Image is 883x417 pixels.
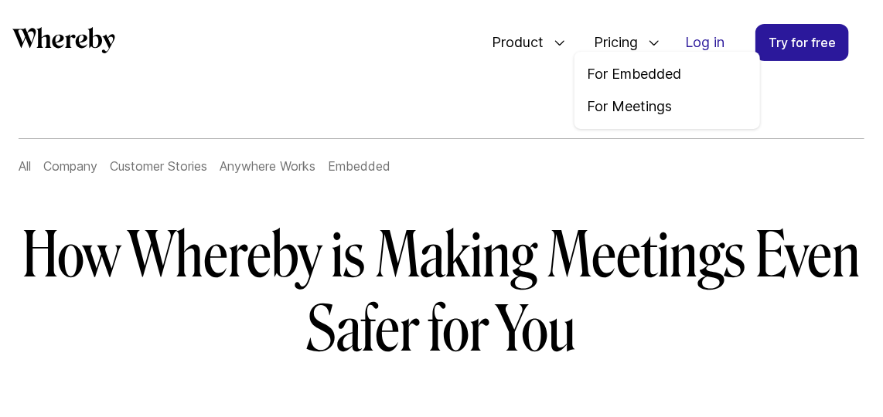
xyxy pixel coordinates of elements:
[43,158,97,174] a: Company
[220,158,315,174] a: Anywhere Works
[578,17,642,68] span: Pricing
[328,158,390,174] a: Embedded
[110,158,207,174] a: Customer Stories
[12,27,115,53] svg: Whereby
[19,219,864,367] h1: How Whereby is Making Meetings Even Safer for You
[12,27,115,59] a: Whereby
[587,97,748,117] a: For Meetings
[673,25,737,60] a: Log in
[755,24,849,61] a: Try for free
[476,17,547,68] span: Product
[19,158,31,174] a: All
[587,64,748,84] a: For Embedded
